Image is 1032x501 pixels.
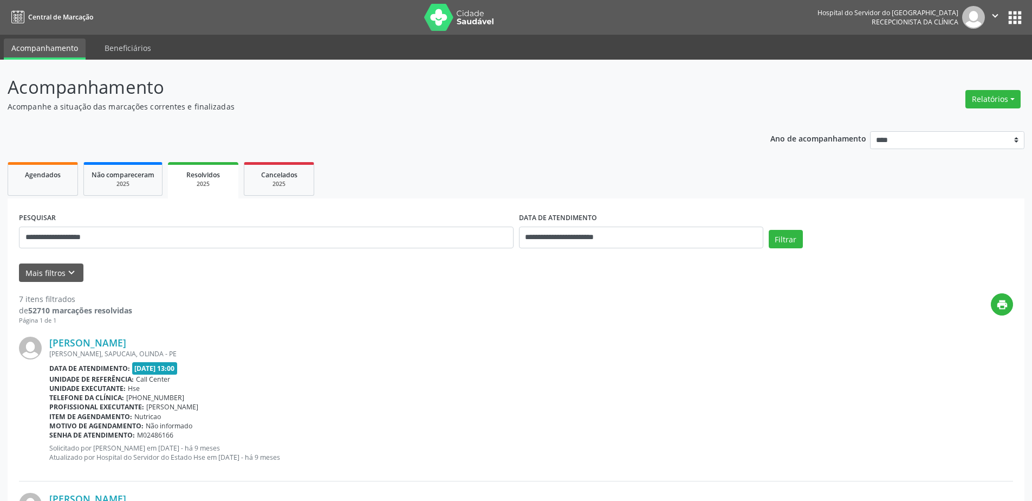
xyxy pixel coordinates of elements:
[146,421,192,431] span: Não informado
[8,101,719,112] p: Acompanhe a situação das marcações correntes e finalizadas
[770,131,866,145] p: Ano de acompanhamento
[49,431,135,440] b: Senha de atendimento:
[8,8,93,26] a: Central de Marcação
[66,267,77,279] i: keyboard_arrow_down
[49,364,130,373] b: Data de atendimento:
[186,170,220,179] span: Resolvidos
[19,305,132,316] div: de
[1005,8,1024,27] button: apps
[97,38,159,57] a: Beneficiários
[28,12,93,22] span: Central de Marcação
[146,402,198,412] span: [PERSON_NAME]
[252,180,306,188] div: 2025
[962,6,985,29] img: img
[128,384,140,393] span: Hse
[19,293,132,305] div: 7 itens filtrados
[261,170,297,179] span: Cancelados
[49,412,132,421] b: Item de agendamento:
[49,384,126,393] b: Unidade executante:
[176,180,231,188] div: 2025
[134,412,161,421] span: Nutricao
[28,305,132,316] strong: 52710 marcações resolvidas
[19,316,132,325] div: Página 1 de 1
[137,431,173,440] span: M02486166
[996,299,1008,311] i: print
[49,337,126,349] a: [PERSON_NAME]
[4,38,86,60] a: Acompanhamento
[769,230,803,248] button: Filtrar
[989,10,1001,22] i: 
[25,170,61,179] span: Agendados
[985,6,1005,29] button: 
[49,444,1013,462] p: Solicitado por [PERSON_NAME] em [DATE] - há 9 meses Atualizado por Hospital do Servidor do Estado...
[817,8,958,17] div: Hospital do Servidor do [GEOGRAPHIC_DATA]
[49,349,1013,358] div: [PERSON_NAME], SAPUCAIA, OLINDA - PE
[126,393,184,402] span: [PHONE_NUMBER]
[49,393,124,402] b: Telefone da clínica:
[19,337,42,359] img: img
[19,264,83,282] button: Mais filtroskeyboard_arrow_down
[19,210,56,227] label: PESQUISAR
[92,180,154,188] div: 2025
[991,293,1013,316] button: print
[49,402,144,412] b: Profissional executante:
[49,375,134,384] b: Unidade de referência:
[49,421,144,431] b: Motivo de agendamento:
[136,375,170,384] span: Call Center
[92,170,154,179] span: Não compareceram
[132,362,178,375] span: [DATE] 13:00
[965,90,1021,108] button: Relatórios
[872,17,958,27] span: Recepcionista da clínica
[519,210,597,227] label: DATA DE ATENDIMENTO
[8,74,719,101] p: Acompanhamento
